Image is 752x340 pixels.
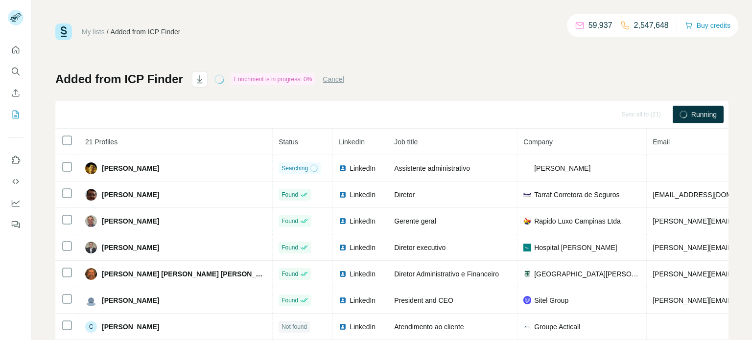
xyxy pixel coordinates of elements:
[282,296,298,305] span: Found
[394,323,464,331] span: Atendimento ao cliente
[350,295,376,305] span: LinkedIn
[339,296,347,304] img: LinkedIn logo
[394,244,446,251] span: Diretor executivo
[339,138,365,146] span: LinkedIn
[339,244,347,251] img: LinkedIn logo
[8,63,23,80] button: Search
[282,217,298,226] span: Found
[685,19,730,32] button: Buy credits
[634,20,669,31] p: 2,547,648
[107,27,109,37] li: /
[102,295,159,305] span: [PERSON_NAME]
[339,164,347,172] img: LinkedIn logo
[85,268,97,280] img: Avatar
[82,28,105,36] a: My lists
[85,215,97,227] img: Avatar
[279,138,298,146] span: Status
[350,243,376,252] span: LinkedIn
[85,189,97,201] img: Avatar
[534,190,619,200] span: Tarraf Corretora de Seguros
[102,216,159,226] span: [PERSON_NAME]
[350,190,376,200] span: LinkedIn
[534,243,617,252] span: Hospital [PERSON_NAME]
[653,138,670,146] span: Email
[523,244,531,251] img: company-logo
[55,23,72,40] img: Surfe Logo
[8,173,23,190] button: Use Surfe API
[282,270,298,278] span: Found
[534,322,580,332] span: Groupe Acticall
[339,323,347,331] img: LinkedIn logo
[282,164,308,173] span: Searching
[339,270,347,278] img: LinkedIn logo
[339,217,347,225] img: LinkedIn logo
[394,191,415,199] span: Diretor
[85,138,117,146] span: 21 Profiles
[534,216,621,226] span: Rapido Luxo Campinas Ltda
[523,191,531,199] img: company-logo
[523,217,531,225] img: company-logo
[394,164,470,172] span: Assistente administrativo
[102,163,159,173] span: [PERSON_NAME]
[323,74,344,84] button: Cancel
[523,164,531,172] img: company-logo
[231,73,315,85] div: Enrichment is in progress: 0%
[394,138,418,146] span: Job title
[523,323,531,331] img: company-logo
[111,27,181,37] div: Added from ICP Finder
[8,216,23,233] button: Feedback
[534,295,568,305] span: Sitel Group
[394,296,453,304] span: President and CEO
[350,269,376,279] span: LinkedIn
[350,163,376,173] span: LinkedIn
[350,216,376,226] span: LinkedIn
[282,190,298,199] span: Found
[534,163,590,173] span: [PERSON_NAME]
[588,20,612,31] p: 59,937
[102,243,159,252] span: [PERSON_NAME]
[691,110,717,119] span: Running
[534,269,640,279] span: [GEOGRAPHIC_DATA][PERSON_NAME] [GEOGRAPHIC_DATA]
[102,190,159,200] span: [PERSON_NAME]
[350,322,376,332] span: LinkedIn
[8,84,23,102] button: Enrich CSV
[394,217,436,225] span: Gerente geral
[394,270,499,278] span: Diretor Administrativo e Financeiro
[8,151,23,169] button: Use Surfe on LinkedIn
[85,321,97,333] div: C
[8,41,23,59] button: Quick start
[85,242,97,253] img: Avatar
[102,322,159,332] span: [PERSON_NAME]
[8,106,23,123] button: My lists
[8,194,23,212] button: Dashboard
[85,295,97,306] img: Avatar
[523,270,531,278] img: company-logo
[523,138,553,146] span: Company
[339,191,347,199] img: LinkedIn logo
[102,269,266,279] span: [PERSON_NAME] [PERSON_NAME] [PERSON_NAME]
[85,162,97,174] img: Avatar
[523,296,531,304] img: company-logo
[282,322,307,331] span: Not found
[55,71,183,87] h1: Added from ICP Finder
[282,243,298,252] span: Found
